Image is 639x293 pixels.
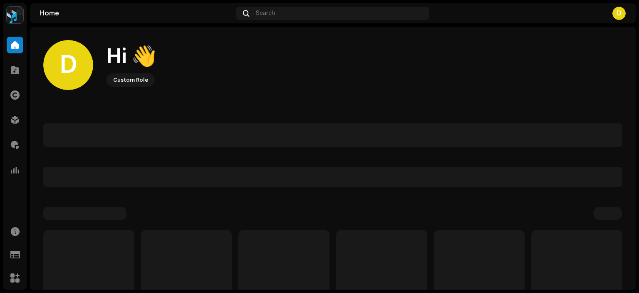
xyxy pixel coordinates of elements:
[43,40,93,90] div: D
[106,43,156,70] div: Hi 👋
[7,7,23,23] img: 2dae3d76-597f-44f3-9fef-6a12da6d2ece
[113,75,148,85] div: Custom Role
[256,10,275,17] span: Search
[612,7,626,20] div: D
[40,10,233,17] div: Home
